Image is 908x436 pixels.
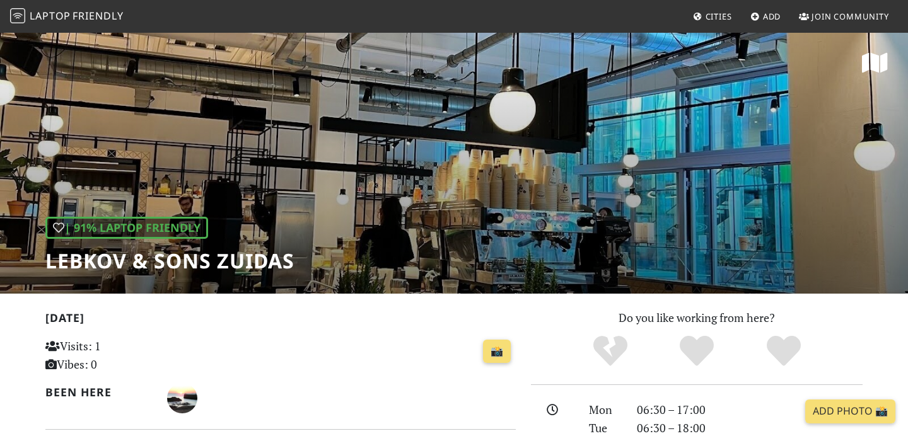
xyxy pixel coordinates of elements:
div: No [567,334,654,369]
a: Join Community [794,5,894,28]
span: Nuno [167,389,197,404]
a: Add [745,5,786,28]
h2: Been here [45,386,152,399]
p: Visits: 1 Vibes: 0 [45,337,192,374]
img: LaptopFriendly [10,8,25,23]
div: Definitely! [740,334,827,369]
span: Cities [706,11,732,22]
p: Do you like working from here? [531,309,863,327]
a: LaptopFriendly LaptopFriendly [10,6,124,28]
div: Yes [653,334,740,369]
h1: Lebkov & Sons Zuidas [45,249,294,273]
h2: [DATE] [45,311,516,330]
div: 06:30 – 17:00 [629,401,870,419]
a: Add Photo 📸 [805,399,895,423]
div: | 91% Laptop Friendly [45,217,208,239]
img: 3143-nuno.jpg [167,383,197,413]
a: Cities [688,5,737,28]
span: Add [763,11,781,22]
span: Join Community [812,11,889,22]
a: 📸 [483,340,511,364]
span: Laptop [30,9,71,23]
div: Mon [581,401,629,419]
span: Friendly [73,9,123,23]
